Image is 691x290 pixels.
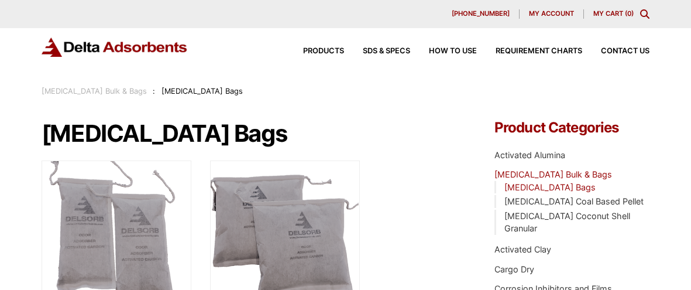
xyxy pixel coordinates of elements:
a: [MEDICAL_DATA] Bulk & Bags [42,87,147,95]
span: How to Use [429,47,477,55]
a: SDS & SPECS [344,47,410,55]
a: Activated Alumina [494,150,565,160]
span: [MEDICAL_DATA] Bags [161,87,243,95]
a: Activated Clay [494,244,551,254]
a: Contact Us [582,47,649,55]
span: 0 [627,9,631,18]
h4: Product Categories [494,121,649,135]
span: My account [529,11,574,17]
a: [MEDICAL_DATA] Coconut Shell Granular [504,211,630,234]
span: Requirement Charts [496,47,582,55]
a: [MEDICAL_DATA] Bags [504,182,596,192]
a: How to Use [410,47,477,55]
span: Products [303,47,344,55]
span: : [153,87,155,95]
span: [PHONE_NUMBER] [452,11,510,17]
a: [PHONE_NUMBER] [442,9,520,19]
a: Cargo Dry [494,264,534,274]
a: Products [284,47,344,55]
a: My Cart (0) [593,9,634,18]
a: [MEDICAL_DATA] Coal Based Pellet [504,196,644,206]
div: Toggle Modal Content [640,9,649,19]
a: My account [520,9,584,19]
span: SDS & SPECS [363,47,410,55]
h1: [MEDICAL_DATA] Bags [42,121,465,146]
img: Delta Adsorbents [42,37,188,57]
a: Requirement Charts [477,47,582,55]
span: Contact Us [601,47,649,55]
a: [MEDICAL_DATA] Bulk & Bags [494,169,612,179]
